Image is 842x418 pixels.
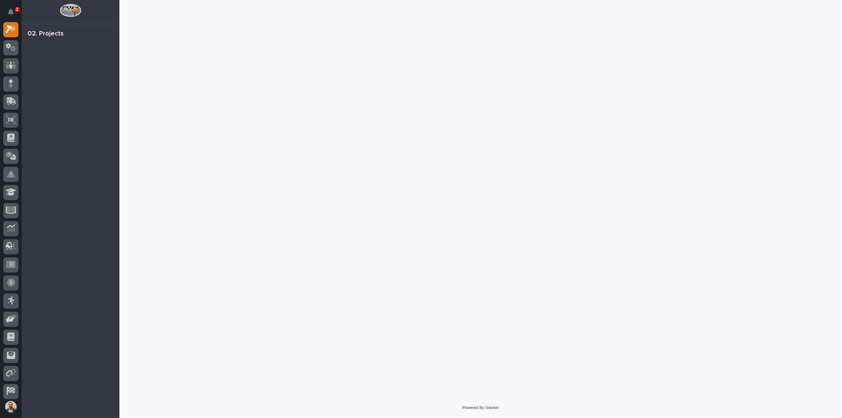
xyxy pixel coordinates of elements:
[27,30,64,38] div: 02. Projects
[462,405,499,410] a: Powered By Stacker
[9,9,18,20] div: Notifications2
[3,4,18,20] button: Notifications
[16,7,18,12] p: 2
[60,4,81,17] img: Workspace Logo
[3,399,18,414] button: users-avatar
